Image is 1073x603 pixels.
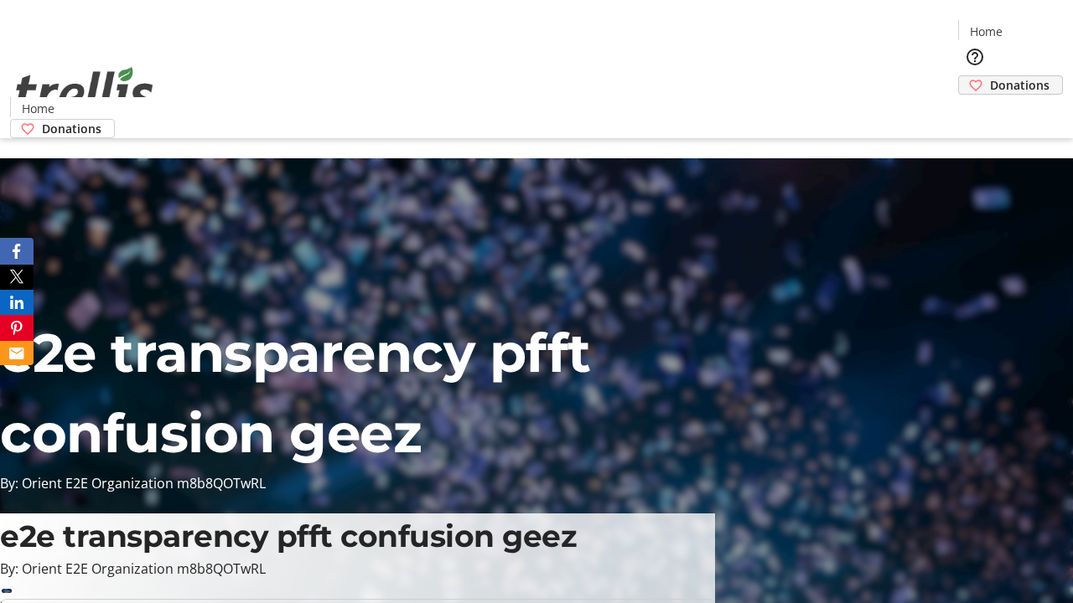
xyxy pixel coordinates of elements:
[10,119,115,138] a: Donations
[42,120,101,137] span: Donations
[22,100,54,117] span: Home
[959,23,1013,40] a: Home
[11,100,65,117] a: Home
[990,76,1050,94] span: Donations
[958,40,992,74] button: Help
[10,49,159,132] img: Orient E2E Organization m8b8QOTwRL's Logo
[958,75,1063,95] a: Donations
[958,95,992,128] button: Cart
[970,23,1003,40] span: Home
